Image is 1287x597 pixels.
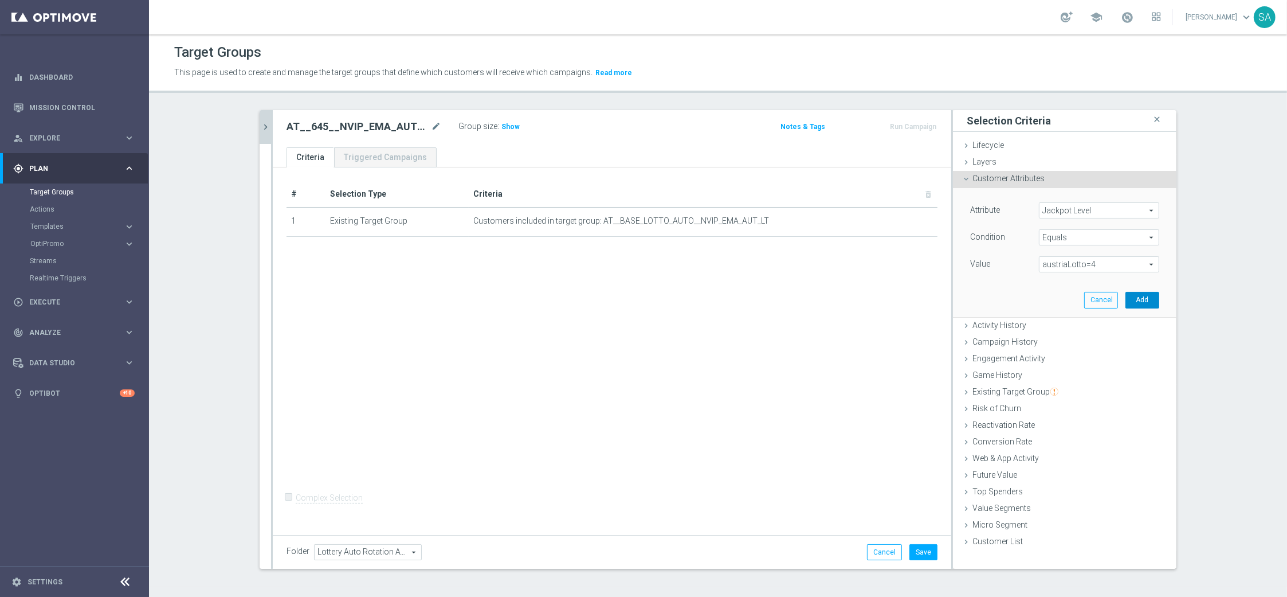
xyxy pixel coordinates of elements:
[13,133,23,143] i: person_search
[30,256,119,266] a: Streams
[1084,292,1118,308] button: Cancel
[497,122,499,131] label: :
[970,205,1000,214] lable: Attribute
[30,223,112,230] span: Templates
[13,328,135,337] div: track_changes Analyze keyboard_arrow_right
[909,544,937,560] button: Save
[124,327,135,338] i: keyboard_arrow_right
[29,92,135,123] a: Mission Control
[287,147,334,167] a: Criteria
[30,205,119,214] a: Actions
[972,470,1017,479] span: Future Value
[296,493,363,504] label: Complex Selection
[30,270,148,287] div: Realtime Triggers
[30,240,124,247] div: OptiPromo
[13,327,124,338] div: Analyze
[30,222,135,231] button: Templates keyboard_arrow_right
[29,360,124,366] span: Data Studio
[30,274,119,283] a: Realtime Triggers
[1240,11,1253,24] span: keyboard_arrow_down
[13,297,23,307] i: play_circle_outline
[29,165,124,172] span: Plan
[458,122,497,131] label: Group size
[972,370,1022,380] span: Game History
[13,297,124,307] div: Execute
[325,181,469,208] th: Selection Type
[13,133,124,143] div: Explore
[287,208,325,236] td: 1
[972,520,1027,529] span: Micro Segment
[970,232,1005,241] lable: Condition
[1151,112,1163,127] i: close
[13,378,135,408] div: Optibot
[972,437,1032,446] span: Conversion Rate
[124,221,135,232] i: keyboard_arrow_right
[124,357,135,368] i: keyboard_arrow_right
[124,163,135,174] i: keyboard_arrow_right
[13,358,135,368] div: Data Studio keyboard_arrow_right
[11,577,22,587] i: settings
[972,420,1035,430] span: Reactivation Rate
[473,216,769,226] span: Customers included in target group: AT__BASE_LOTTO_AUTO__NVIP_EMA_AUT_LT
[30,223,124,230] div: Templates
[967,114,1051,127] h3: Selection Criteria
[13,164,135,173] div: gps_fixed Plan keyboard_arrow_right
[260,122,271,132] i: chevron_right
[334,147,437,167] a: Triggered Campaigns
[29,299,124,306] span: Execute
[779,120,826,133] button: Notes & Tags
[13,358,124,368] div: Data Studio
[260,110,271,144] button: chevron_right
[13,389,135,398] button: lightbulb Optibot +10
[13,103,135,112] button: Mission Control
[29,378,120,408] a: Optibot
[120,389,135,397] div: +10
[325,208,469,236] td: Existing Target Group
[13,92,135,123] div: Mission Control
[972,537,1023,546] span: Customer List
[1254,6,1276,28] div: SA
[28,579,62,586] a: Settings
[972,387,1058,396] span: Existing Target Group
[13,327,23,338] i: track_changes
[29,329,124,336] span: Analyze
[287,181,325,208] th: #
[29,62,135,92] a: Dashboard
[972,504,1031,513] span: Value Segments
[473,189,503,198] span: Criteria
[501,123,520,131] span: Show
[124,296,135,307] i: keyboard_arrow_right
[13,388,23,399] i: lightbulb
[30,201,148,218] div: Actions
[13,298,135,307] div: play_circle_outline Execute keyboard_arrow_right
[13,73,135,82] button: equalizer Dashboard
[29,135,124,142] span: Explore
[972,454,1039,463] span: Web & App Activity
[972,157,996,166] span: Layers
[13,163,124,174] div: Plan
[972,174,1045,183] span: Customer Attributes
[1184,9,1254,26] a: [PERSON_NAME]keyboard_arrow_down
[174,68,593,77] span: This page is used to create and manage the target groups that define which customers will receive...
[287,120,429,134] h2: AT__645__NVIP_EMA_AUT_LT
[867,544,902,560] button: Cancel
[30,188,119,197] a: Target Groups
[972,487,1023,496] span: Top Spenders
[972,354,1045,363] span: Engagement Activity
[30,239,135,248] button: OptiPromo keyboard_arrow_right
[30,218,148,235] div: Templates
[972,337,1038,346] span: Campaign History
[970,259,990,269] label: Value
[1125,292,1159,308] button: Add
[594,67,633,79] button: Read more
[30,184,148,201] div: Target Groups
[287,547,309,556] label: Folder
[13,134,135,143] button: person_search Explore keyboard_arrow_right
[13,62,135,92] div: Dashboard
